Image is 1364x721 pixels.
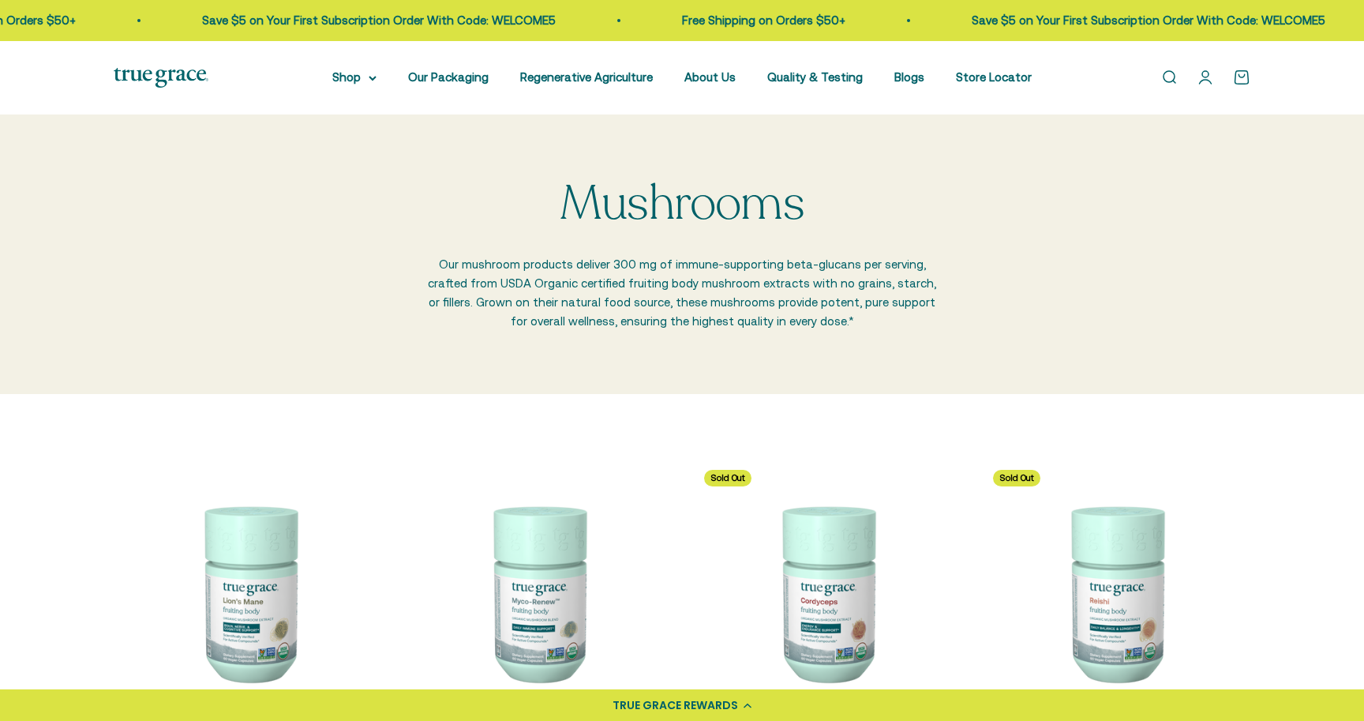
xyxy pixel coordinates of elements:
[425,255,939,331] p: Our mushroom products deliver 300 mg of immune-supporting beta-glucans per serving, crafted from ...
[199,11,553,30] p: Save $5 on Your First Subscription Order With Code: WELCOME5
[613,697,738,714] div: TRUE GRACE REWARDS
[560,178,805,230] p: Mushrooms
[684,70,736,84] a: About Us
[894,70,924,84] a: Blogs
[332,68,377,87] summary: Shop
[520,70,653,84] a: Regenerative Agriculture
[679,13,842,27] a: Free Shipping on Orders $50+
[969,11,1322,30] p: Save $5 on Your First Subscription Order With Code: WELCOME5
[408,70,489,84] a: Our Packaging
[956,70,1032,84] a: Store Locator
[767,70,863,84] a: Quality & Testing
